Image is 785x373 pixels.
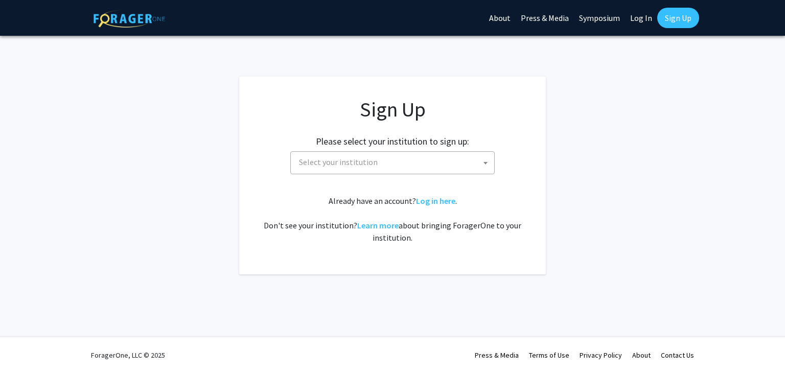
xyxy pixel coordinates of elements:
span: Select your institution [290,151,495,174]
a: Privacy Policy [580,351,622,360]
div: Already have an account? . Don't see your institution? about bringing ForagerOne to your institut... [260,195,525,244]
a: Sign Up [657,8,699,28]
a: About [632,351,651,360]
a: Terms of Use [529,351,569,360]
h2: Please select your institution to sign up: [316,136,469,147]
h1: Sign Up [260,97,525,122]
a: Learn more about bringing ForagerOne to your institution [357,220,399,230]
span: Select your institution [299,157,378,167]
div: ForagerOne, LLC © 2025 [91,337,165,373]
a: Log in here [416,196,455,206]
a: Press & Media [475,351,519,360]
span: Select your institution [295,152,494,173]
a: Contact Us [661,351,694,360]
img: ForagerOne Logo [94,10,165,28]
